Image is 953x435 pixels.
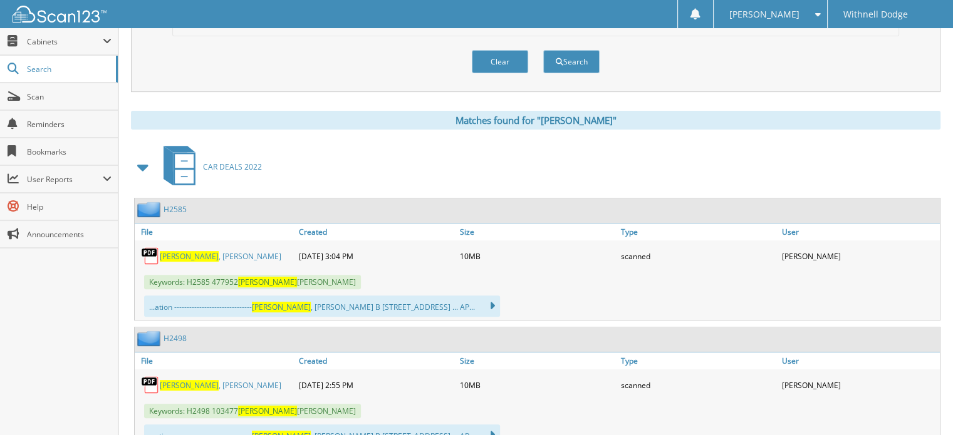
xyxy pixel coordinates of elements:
a: User [779,352,940,369]
a: H2498 [164,333,187,344]
span: [PERSON_NAME] [160,251,219,262]
div: 10MB [457,372,618,397]
div: [PERSON_NAME] [779,243,940,269]
img: folder2.png [137,202,164,217]
div: scanned [618,372,779,397]
span: Keywords: H2498 103477 [PERSON_NAME] [144,404,361,418]
iframe: Chat Widget [890,375,953,435]
span: Bookmarks [27,146,112,157]
span: [PERSON_NAME] [729,11,799,18]
a: File [135,223,296,240]
span: [PERSON_NAME] [238,406,297,416]
span: Keywords: H2585 477952 [PERSON_NAME] [144,275,361,289]
span: User Reports [27,174,103,185]
span: Cabinets [27,36,103,47]
a: Size [457,223,618,240]
a: Type [618,223,779,240]
div: 10MB [457,243,618,269]
img: PDF.png [141,247,160,265]
a: [PERSON_NAME], [PERSON_NAME] [160,380,281,391]
div: [PERSON_NAME] [779,372,940,397]
a: Size [457,352,618,369]
a: Created [296,352,457,369]
span: Announcements [27,229,112,240]
a: CAR DEALS 2022 [156,142,262,192]
a: H2585 [164,204,187,215]
img: PDF.png [141,376,160,394]
div: [DATE] 3:04 PM [296,243,457,269]
img: folder2.png [137,330,164,346]
a: User [779,223,940,240]
span: Help [27,202,112,212]
span: [PERSON_NAME] [160,380,219,391]
span: [PERSON_NAME] [238,277,297,287]
div: ...ation ------------------------------- , [PERSON_NAME] B [STREET_ADDRESS] ... AP... [144,295,500,317]
span: Scan [27,91,112,102]
div: [DATE] 2:55 PM [296,372,457,397]
button: Clear [472,50,528,73]
img: scan123-logo-white.svg [13,6,107,23]
span: CAR DEALS 2022 [203,161,262,172]
a: Created [296,223,457,240]
div: scanned [618,243,779,269]
a: File [135,352,296,369]
span: Reminders [27,119,112,130]
button: Search [543,50,600,73]
span: Search [27,64,110,74]
span: Withnell Dodge [843,11,908,18]
div: Matches found for "[PERSON_NAME]" [131,111,940,130]
a: Type [618,352,779,369]
a: [PERSON_NAME], [PERSON_NAME] [160,251,281,262]
span: [PERSON_NAME] [252,302,311,312]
